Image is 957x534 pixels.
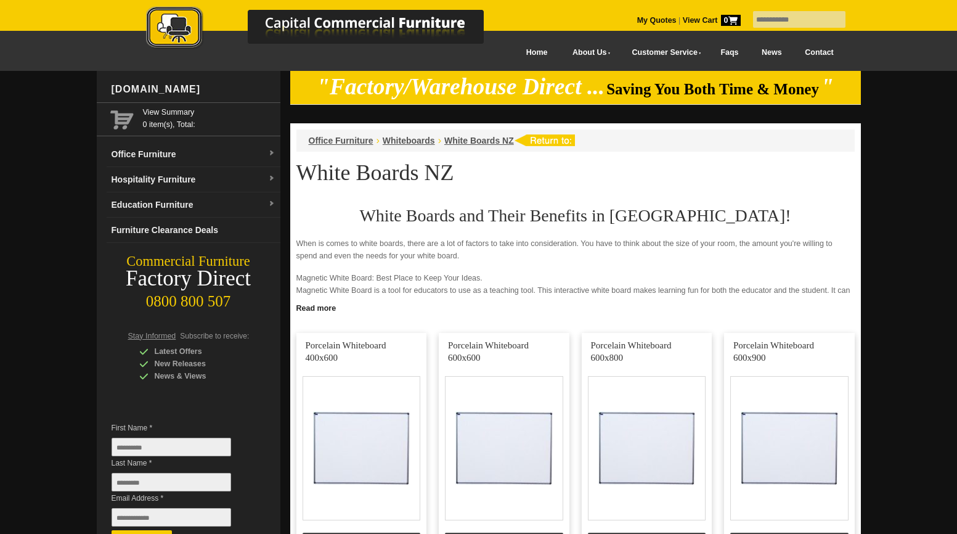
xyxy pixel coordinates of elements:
span: 0 [721,15,741,26]
input: First Name * [112,438,231,456]
div: Commercial Furniture [97,253,280,270]
li: › [438,134,441,147]
div: New Releases [139,358,256,370]
img: dropdown [268,200,275,208]
input: Email Address * [112,508,231,527]
img: Capital Commercial Furniture Logo [112,6,544,51]
strong: View Cart [683,16,741,25]
a: Office Furnituredropdown [107,142,280,167]
span: Saving You Both Time & Money [606,81,819,97]
a: My Quotes [637,16,677,25]
li: › [377,134,380,147]
img: dropdown [268,150,275,157]
span: Stay Informed [128,332,176,340]
em: " [821,74,834,99]
a: Faqs [709,39,751,67]
em: "Factory/Warehouse Direct ... [317,74,605,99]
div: News & Views [139,370,256,382]
img: dropdown [268,175,275,183]
div: Latest Offers [139,345,256,358]
a: View Summary [143,106,275,118]
div: [DOMAIN_NAME] [107,71,280,108]
a: Furniture Clearance Deals [107,218,280,243]
a: News [750,39,793,67]
a: Click to read more [290,299,861,314]
a: Hospitality Furnituredropdown [107,167,280,192]
span: First Name * [112,422,250,434]
a: Capital Commercial Furniture Logo [112,6,544,55]
a: Office Furniture [309,136,373,146]
p: Magnetic White Board: Best Place to Keep Your Ideas. Magnetic White Board is a tool for educators... [296,272,855,309]
a: White Boards NZ [444,136,514,146]
h1: White Boards NZ [296,161,855,184]
span: Email Address * [112,492,250,504]
span: Subscribe to receive: [180,332,249,340]
span: 0 item(s), Total: [143,106,275,129]
a: View Cart0 [680,16,740,25]
input: Last Name * [112,473,231,491]
a: Contact [793,39,845,67]
div: Factory Direct [97,270,280,287]
p: When is comes to white boards, there are a lot of factors to take into consideration. You have to... [296,237,855,262]
h2: White Boards and Their Benefits in [GEOGRAPHIC_DATA]! [296,207,855,225]
img: return to [514,134,575,146]
div: 0800 800 507 [97,287,280,310]
span: Last Name * [112,457,250,469]
a: Whiteboards [383,136,435,146]
a: About Us [559,39,618,67]
a: Customer Service [618,39,709,67]
a: Education Furnituredropdown [107,192,280,218]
